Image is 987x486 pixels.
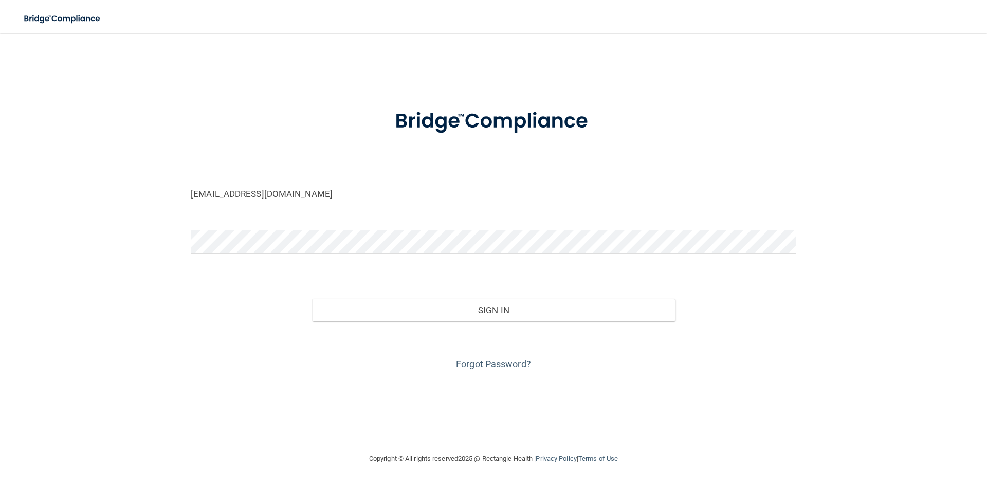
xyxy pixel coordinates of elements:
[191,182,796,205] input: Email
[312,299,675,321] button: Sign In
[306,442,681,475] div: Copyright © All rights reserved 2025 @ Rectangle Health | |
[578,455,618,462] a: Terms of Use
[456,358,531,369] a: Forgot Password?
[536,455,576,462] a: Privacy Policy
[374,95,613,148] img: bridge_compliance_login_screen.278c3ca4.svg
[15,8,110,29] img: bridge_compliance_login_screen.278c3ca4.svg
